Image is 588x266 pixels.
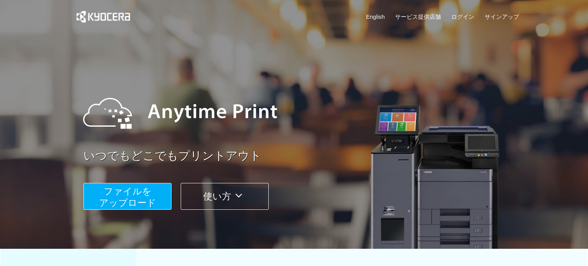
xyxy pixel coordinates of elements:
a: いつでもどこでもプリントアウト [83,148,524,164]
a: サインアップ [485,13,519,21]
span: ファイルを ​​アップロード [99,186,156,208]
a: サービス提供店舗 [395,13,441,21]
a: English [366,13,385,21]
a: ログイン [451,13,474,21]
button: 使い方 [181,183,269,210]
button: ファイルを​​アップロード [83,183,171,210]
